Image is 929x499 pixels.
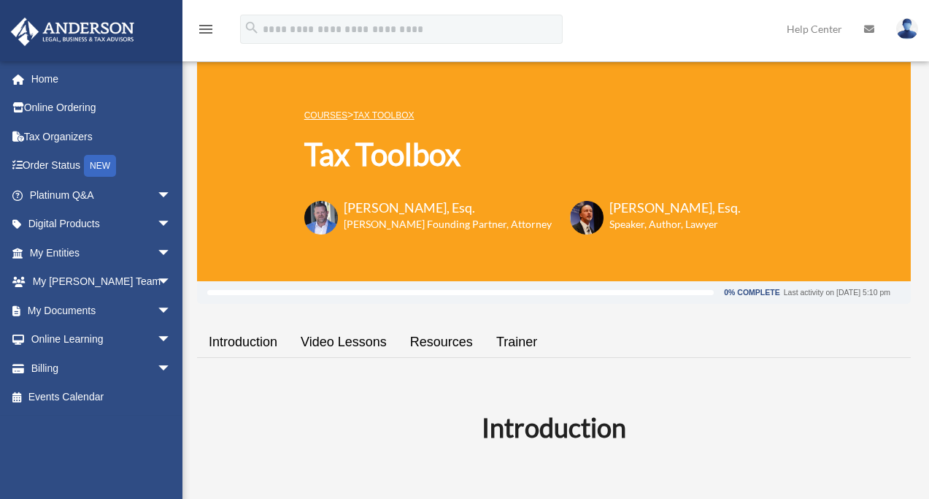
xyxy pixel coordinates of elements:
[84,155,116,177] div: NEW
[485,321,549,363] a: Trainer
[10,267,193,297] a: My [PERSON_NAME] Teamarrow_drop_down
[10,354,193,383] a: Billingarrow_drop_down
[344,199,552,217] h3: [PERSON_NAME], Esq.
[304,106,741,124] p: >
[244,20,260,36] i: search
[609,217,722,232] h6: Speaker, Author, Lawyer
[609,199,741,217] h3: [PERSON_NAME], Esq.
[10,122,193,151] a: Tax Organizers
[157,325,186,355] span: arrow_drop_down
[398,321,485,363] a: Resources
[157,354,186,384] span: arrow_drop_down
[197,20,215,38] i: menu
[304,201,338,235] img: Toby-circle-head.png
[10,64,193,94] a: Home
[206,409,902,446] h2: Introduction
[10,325,193,354] a: Online Learningarrow_drop_down
[10,94,193,123] a: Online Ordering
[157,180,186,210] span: arrow_drop_down
[157,296,186,326] span: arrow_drop_down
[10,238,193,267] a: My Entitiesarrow_drop_down
[157,238,186,268] span: arrow_drop_down
[724,289,779,297] div: 0% Complete
[896,18,918,39] img: User Pic
[197,321,289,363] a: Introduction
[289,321,398,363] a: Video Lessons
[304,133,741,176] h1: Tax Toolbox
[570,201,604,235] img: Scott-Estill-Headshot.png
[304,110,347,121] a: COURSES
[197,26,215,38] a: menu
[10,296,193,325] a: My Documentsarrow_drop_down
[7,18,139,46] img: Anderson Advisors Platinum Portal
[157,210,186,240] span: arrow_drop_down
[157,267,186,297] span: arrow_drop_down
[10,383,193,412] a: Events Calendar
[344,217,552,232] h6: [PERSON_NAME] Founding Partner, Attorney
[10,151,193,181] a: Order StatusNEW
[784,289,890,297] div: Last activity on [DATE] 5:10 pm
[10,210,193,239] a: Digital Productsarrow_drop_down
[10,180,193,210] a: Platinum Q&Aarrow_drop_down
[353,110,414,121] a: Tax Toolbox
